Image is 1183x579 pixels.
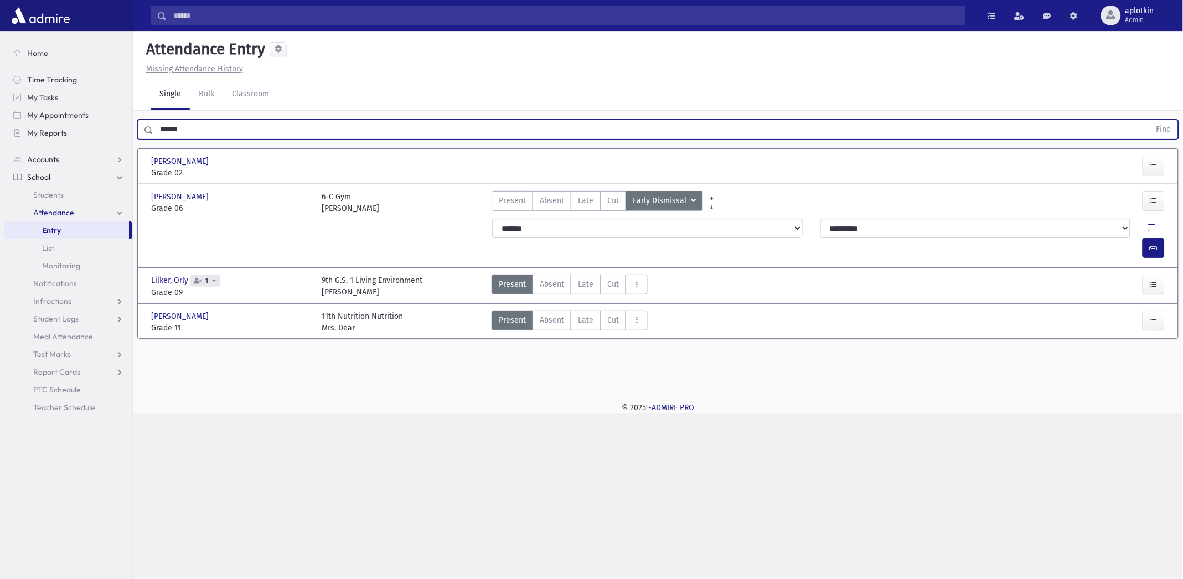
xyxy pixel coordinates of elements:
span: Late [578,195,593,206]
span: Time Tracking [27,75,77,85]
span: My Tasks [27,92,58,102]
span: Entry [42,225,61,235]
span: Notifications [33,278,77,288]
span: Present [499,195,526,206]
span: Teacher Schedule [33,402,95,412]
a: Students [4,186,132,204]
a: My Tasks [4,89,132,106]
span: Present [499,314,526,326]
button: Early Dismissal [626,191,703,211]
span: Accounts [27,154,59,164]
span: Meal Attendance [33,332,93,342]
h5: Attendance Entry [142,40,265,59]
div: 6-C Gym [PERSON_NAME] [322,191,380,214]
span: PTC Schedule [33,385,81,395]
div: 11th Nutrition Nutrition Mrs. Dear [322,311,404,334]
span: Late [578,314,593,326]
a: Accounts [4,151,132,168]
a: Meal Attendance [4,328,132,345]
div: 9th G.S. 1 Living Environment [PERSON_NAME] [322,275,423,298]
a: Monitoring [4,257,132,275]
input: Search [167,6,965,25]
a: Missing Attendance History [142,64,243,74]
span: Grade 09 [151,287,311,298]
span: Monitoring [42,261,80,271]
span: List [42,243,54,253]
span: School [27,172,50,182]
a: My Appointments [4,106,132,124]
span: Lilker, Orly [151,275,190,286]
a: My Reports [4,124,132,142]
span: Late [578,278,593,290]
a: Student Logs [4,310,132,328]
span: Student Logs [33,314,79,324]
button: Find [1150,120,1178,139]
span: Absent [540,314,564,326]
span: Grade 06 [151,203,311,214]
a: Classroom [223,79,278,110]
span: Cut [607,278,619,290]
u: Missing Attendance History [146,64,243,74]
span: 1 [203,277,210,285]
a: School [4,168,132,186]
div: AttTypes [492,191,703,214]
span: Admin [1125,15,1154,24]
span: Grade 11 [151,322,311,334]
span: Cut [607,314,619,326]
span: Report Cards [33,367,80,377]
span: Absent [540,278,564,290]
a: Time Tracking [4,71,132,89]
span: Test Marks [33,349,71,359]
a: Test Marks [4,345,132,363]
span: Infractions [33,296,71,306]
a: ADMIRE PRO [652,403,694,412]
a: Home [4,44,132,62]
span: My Appointments [27,110,89,120]
span: Home [27,48,48,58]
a: Infractions [4,292,132,310]
a: List [4,239,132,257]
span: My Reports [27,128,67,138]
img: AdmirePro [9,4,73,27]
span: Attendance [33,208,74,218]
span: Present [499,278,526,290]
a: Attendance [4,204,132,221]
span: [PERSON_NAME] [151,156,211,167]
span: Students [33,190,64,200]
a: PTC Schedule [4,381,132,399]
span: [PERSON_NAME] [151,191,211,203]
div: © 2025 - [151,402,1165,413]
span: Absent [540,195,564,206]
span: Early Dismissal [633,195,689,207]
a: Entry [4,221,129,239]
a: Single [151,79,190,110]
a: Teacher Schedule [4,399,132,416]
span: Grade 02 [151,167,311,179]
span: [PERSON_NAME] [151,311,211,322]
div: AttTypes [492,311,648,334]
a: Bulk [190,79,223,110]
a: Notifications [4,275,132,292]
span: Cut [607,195,619,206]
a: Report Cards [4,363,132,381]
span: aplotkin [1125,7,1154,15]
div: AttTypes [492,275,648,298]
